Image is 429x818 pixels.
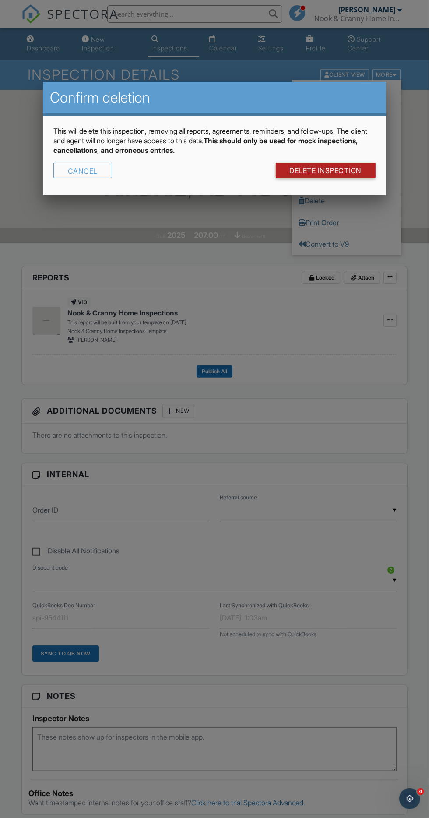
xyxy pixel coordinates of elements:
[50,89,379,106] h2: Confirm deletion
[399,788,420,809] iframe: Intercom live chat
[53,126,376,156] p: This will delete this inspection, removing all reports, agreements, reminders, and follow-ups. Th...
[276,163,376,178] a: DELETE Inspection
[417,788,424,795] span: 4
[53,136,358,155] strong: This should only be used for mock inspections, cancellations, and erroneous entries.
[53,163,112,178] div: Cancel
